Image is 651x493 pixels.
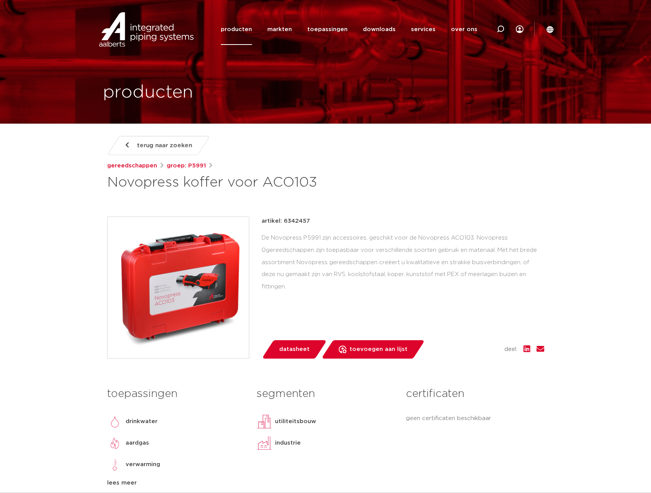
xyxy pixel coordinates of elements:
span: toevoegen aan lijst [350,343,407,356]
h1: Novopress koffer voor ACO103 [107,174,396,192]
a: over ons [451,14,477,45]
a: downloads [363,14,396,45]
div: De Novopress P5991 zijn accessoires, geschikt voor de Novopress ACO103. Novopress 0gereedschappen... [262,232,544,293]
span: terug naar zoeken [137,139,192,152]
div: lees meer [107,478,245,488]
a: gereedschappen [107,161,157,170]
a: datasheet [262,340,327,359]
img: drinkwater [107,414,123,429]
img: industrie [257,435,272,451]
p: drinkwater [126,417,157,426]
p: utiliteitsbouw [275,417,316,426]
a: terug naar zoeken [107,136,210,155]
h3: segmenten [257,386,394,402]
img: utiliteitsbouw [257,414,272,429]
h1: producten [103,80,193,105]
p: aardgas [126,438,149,448]
a: markten [267,14,292,45]
span: datasheet [279,343,310,356]
img: aardgas [107,435,123,451]
p: industrie [275,438,301,448]
p: verwarming [126,460,160,469]
a: toepassingen [307,14,348,45]
a: groep: P5991 [167,161,206,170]
p: geen certificaten beschikbaar [406,414,544,423]
p: artikel: 6342457 [262,217,310,226]
h3: toepassingen [107,386,245,402]
img: Product Image for Novopress koffer voor ACO103 [108,217,249,358]
h3: certificaten [406,386,544,402]
img: verwarming [107,457,123,472]
nav: Menu [221,14,477,45]
div: my IPS [516,14,523,45]
span: deel: [504,345,517,354]
a: services [411,14,436,45]
a: producten [221,14,252,45]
